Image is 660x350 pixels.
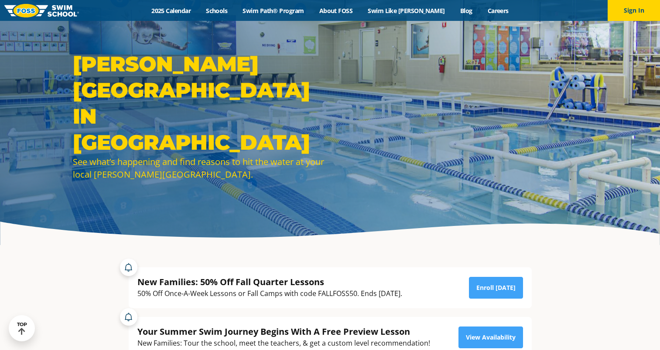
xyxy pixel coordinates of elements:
div: TOP [17,322,27,335]
a: About FOSS [311,7,360,15]
a: Enroll [DATE] [469,277,523,299]
a: Careers [480,7,516,15]
a: 2025 Calendar [144,7,198,15]
a: Swim Path® Program [235,7,311,15]
img: FOSS Swim School Logo [4,4,79,17]
a: Schools [198,7,235,15]
div: See what’s happening and find reasons to hit the water at your local [PERSON_NAME][GEOGRAPHIC_DATA]. [73,155,326,181]
div: 50% Off Once-A-Week Lessons or Fall Camps with code FALLFOSS50. Ends [DATE]. [137,288,402,300]
div: New Families: 50% Off Fall Quarter Lessons [137,276,402,288]
div: Your Summer Swim Journey Begins With A Free Preview Lesson [137,326,430,337]
a: View Availability [458,326,523,348]
h1: [PERSON_NAME][GEOGRAPHIC_DATA] in [GEOGRAPHIC_DATA] [73,51,326,155]
div: New Families: Tour the school, meet the teachers, & get a custom level recommendation! [137,337,430,349]
a: Blog [452,7,480,15]
a: Swim Like [PERSON_NAME] [360,7,453,15]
